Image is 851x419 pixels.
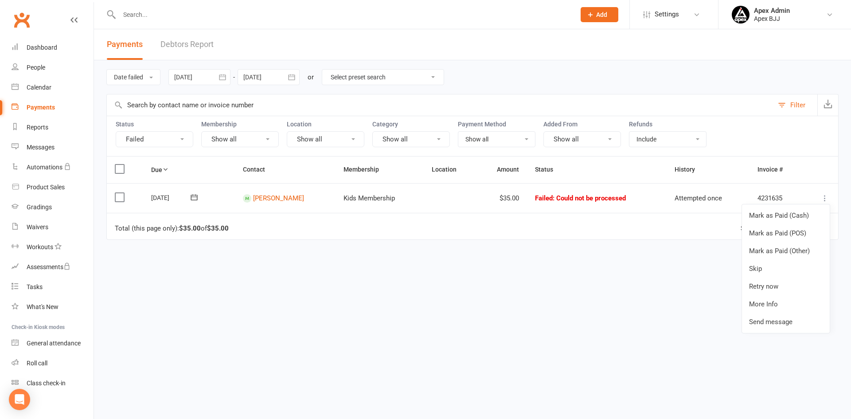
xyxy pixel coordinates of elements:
div: Dashboard [27,44,57,51]
div: Total (this page only): of [115,225,229,232]
a: Product Sales [12,177,94,197]
label: Added From [543,121,621,128]
span: : Could not be processed [553,194,626,202]
a: Mark as Paid (Cash) [742,207,830,224]
th: Amount [477,157,527,183]
a: Automations [12,157,94,177]
th: Contact [235,157,336,183]
strong: $35.00 [207,224,229,232]
span: Kids Membership [344,194,395,202]
button: Add [581,7,618,22]
a: [PERSON_NAME] [253,194,304,202]
div: Apex Admin [754,7,790,15]
div: Payments [27,104,55,111]
div: [DATE] [151,191,192,204]
button: Date failed [106,69,160,85]
button: Filter [773,94,817,116]
a: Dashboard [12,38,94,58]
td: 4231635 [750,183,804,213]
div: or [308,72,314,82]
a: Mark as Paid (Other) [742,242,830,260]
div: General attendance [27,340,81,347]
label: Membership [201,121,279,128]
a: General attendance kiosk mode [12,333,94,353]
div: Calendar [27,84,51,91]
a: Mark as Paid (POS) [742,224,830,242]
button: Show all [201,131,279,147]
a: Waivers [12,217,94,237]
button: Show all [372,131,450,147]
th: Membership [336,157,424,183]
label: Status [116,121,193,128]
input: Search by contact name or invoice number [107,94,773,116]
button: Show all [287,131,364,147]
div: Messages [27,144,55,151]
img: thumb_image1745496852.png [732,6,750,23]
span: Attempted once [675,194,722,202]
th: Location [424,157,477,183]
div: Product Sales [27,184,65,191]
label: Refunds [629,121,707,128]
a: Assessments [12,257,94,277]
th: Due [143,157,235,183]
td: $35.00 [477,183,527,213]
a: Skip [742,260,830,278]
a: Send message [742,313,830,331]
span: Add [596,11,607,18]
div: Reports [27,124,48,131]
div: Waivers [27,223,48,231]
a: Workouts [12,237,94,257]
div: Tasks [27,283,43,290]
a: Messages [12,137,94,157]
div: Showing of payments [741,225,819,232]
th: Invoice # [750,157,804,183]
div: Workouts [27,243,53,251]
th: Status [527,157,667,183]
label: Location [287,121,364,128]
button: Failed [116,131,193,147]
input: Search... [117,8,569,21]
a: More Info [742,295,830,313]
span: Settings [655,4,679,24]
div: Automations [27,164,62,171]
a: Roll call [12,353,94,373]
button: Payments [107,29,143,60]
span: Failed [535,194,626,202]
strong: $35.00 [179,224,201,232]
th: History [667,157,750,183]
a: Debtors Report [160,29,214,60]
a: Reports [12,117,94,137]
a: Retry now [742,278,830,295]
span: Payments [107,39,143,49]
div: Class check-in [27,380,66,387]
div: What's New [27,303,59,310]
div: Roll call [27,360,47,367]
div: Filter [790,100,805,110]
a: What's New [12,297,94,317]
a: Calendar [12,78,94,98]
div: Gradings [27,204,52,211]
a: Clubworx [11,9,33,31]
a: Class kiosk mode [12,373,94,393]
label: Category [372,121,450,128]
a: Tasks [12,277,94,297]
div: Open Intercom Messenger [9,389,30,410]
button: Show all [543,131,621,147]
div: People [27,64,45,71]
div: Apex BJJ [754,15,790,23]
a: People [12,58,94,78]
a: Payments [12,98,94,117]
div: Assessments [27,263,70,270]
a: Gradings [12,197,94,217]
label: Payment Method [458,121,535,128]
